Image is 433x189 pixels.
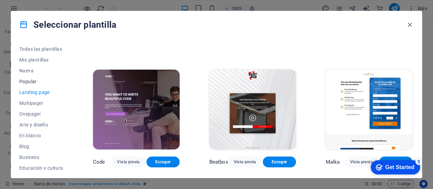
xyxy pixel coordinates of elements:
[19,57,63,63] span: Mis plantillas
[326,70,412,149] img: Malka
[326,159,340,165] p: Malka
[117,159,139,165] span: Vista previa
[209,159,228,165] p: Beatbox
[234,159,256,165] span: Vista previa
[112,157,145,167] button: Vista previa
[19,144,63,149] span: Blog
[19,119,63,130] button: Arte y diseño
[93,70,180,149] img: Code
[50,1,57,8] div: 5
[5,3,55,18] div: Get Started 5 items remaining, 0% complete
[350,159,372,165] span: Vista previa
[93,159,105,165] p: Code
[20,7,49,14] div: Get Started
[19,87,63,98] button: Landing page
[19,100,63,106] span: Multipager
[19,163,63,173] button: Educación y cultura
[19,79,63,84] span: Popular
[19,141,63,152] button: Blog
[263,157,296,167] button: Escoger
[146,157,180,167] button: Escoger
[19,90,63,95] span: Landing page
[152,159,174,165] span: Escoger
[19,133,63,138] span: En blanco
[19,54,63,65] button: Mis plantillas
[19,165,63,171] span: Educación y cultura
[19,130,63,141] button: En blanco
[19,68,63,73] span: Nueva
[19,109,63,119] button: Onepager
[268,159,291,165] span: Escoger
[19,98,63,109] button: Multipager
[19,46,63,52] span: Todas las plantillas
[19,44,63,54] button: Todas las plantillas
[379,157,412,167] button: Escoger
[19,19,116,30] h4: Seleccionar plantilla
[345,157,378,167] button: Vista previa
[19,122,63,127] span: Arte y diseño
[19,152,63,163] button: Business
[228,157,261,167] button: Vista previa
[19,111,63,117] span: Onepager
[19,65,63,76] button: Nueva
[209,70,296,149] img: Beatbox
[19,155,63,160] span: Business
[19,76,63,87] button: Popular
